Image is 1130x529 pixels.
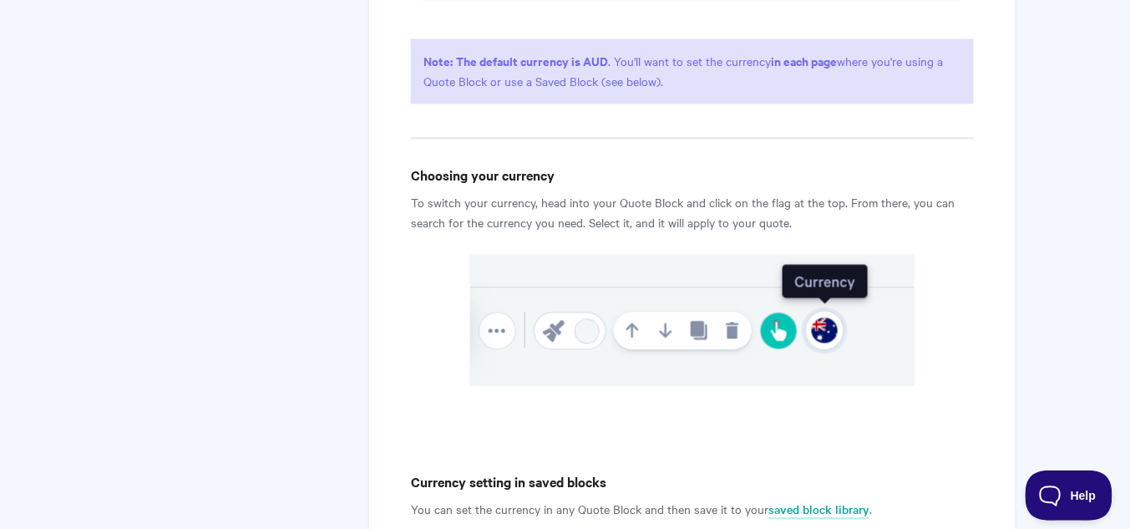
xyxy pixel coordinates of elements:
[411,39,973,104] p: . You'll want to set the currency where you're using a Quote Block or use a Saved Block (see below).
[1026,471,1113,521] iframe: Toggle Customer Support
[768,501,869,520] a: saved block library
[771,53,837,70] strong: in each page
[411,500,973,520] p: You can set the currency in any Quote Block and then save it to your .
[411,165,973,186] h4: Choosing your currency
[423,53,453,70] strong: Note:
[411,193,973,233] p: To switch your currency, head into your Quote Block and click on the flag at the top. From there,...
[411,472,973,493] h4: Currency setting in saved blocks
[456,53,608,70] strong: The default currency is AUD
[469,255,915,387] img: file-W1hhv85DLK.png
